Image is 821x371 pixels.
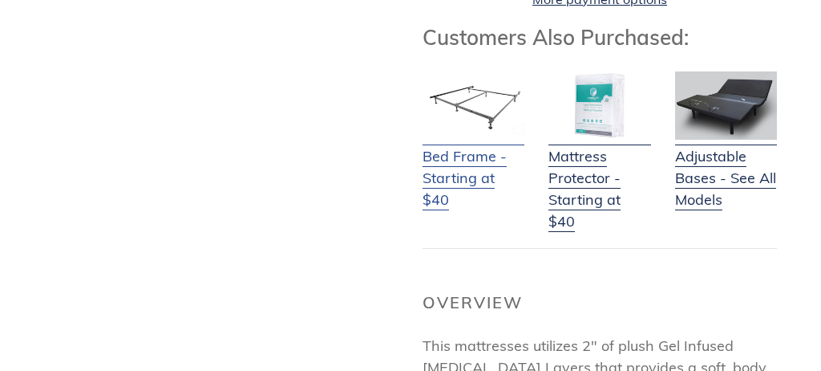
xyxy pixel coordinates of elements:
[548,125,650,232] a: Mattress Protector - Starting at $40
[675,71,777,140] img: Adjustable Base
[548,71,650,140] img: Mattress Protector
[675,125,777,210] a: Adjustable Bases - See All Models
[423,71,524,140] img: Bed Frame
[423,125,524,210] a: Bed Frame - Starting at $40
[423,293,777,312] h2: Overview
[423,25,777,50] h3: Customers Also Purchased:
